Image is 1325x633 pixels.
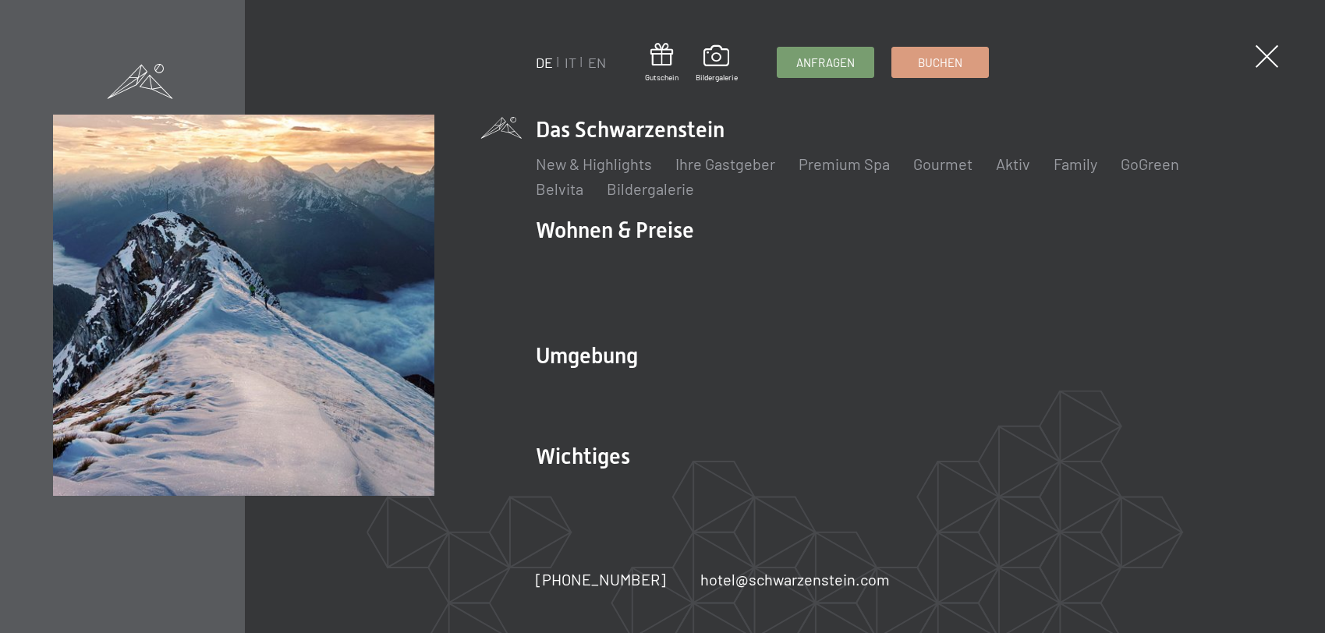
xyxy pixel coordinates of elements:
[645,43,678,83] a: Gutschein
[536,568,666,590] a: [PHONE_NUMBER]
[536,154,652,173] a: New & Highlights
[778,48,873,77] a: Anfragen
[1121,154,1179,173] a: GoGreen
[918,55,962,71] span: Buchen
[696,72,738,83] span: Bildergalerie
[588,54,606,71] a: EN
[645,72,678,83] span: Gutschein
[536,54,553,71] a: DE
[913,154,972,173] a: Gourmet
[996,154,1030,173] a: Aktiv
[696,45,738,83] a: Bildergalerie
[700,568,890,590] a: hotel@schwarzenstein.com
[796,55,855,71] span: Anfragen
[536,179,583,198] a: Belvita
[565,54,576,71] a: IT
[536,570,666,589] span: [PHONE_NUMBER]
[892,48,988,77] a: Buchen
[1054,154,1097,173] a: Family
[675,154,775,173] a: Ihre Gastgeber
[607,179,694,198] a: Bildergalerie
[799,154,890,173] a: Premium Spa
